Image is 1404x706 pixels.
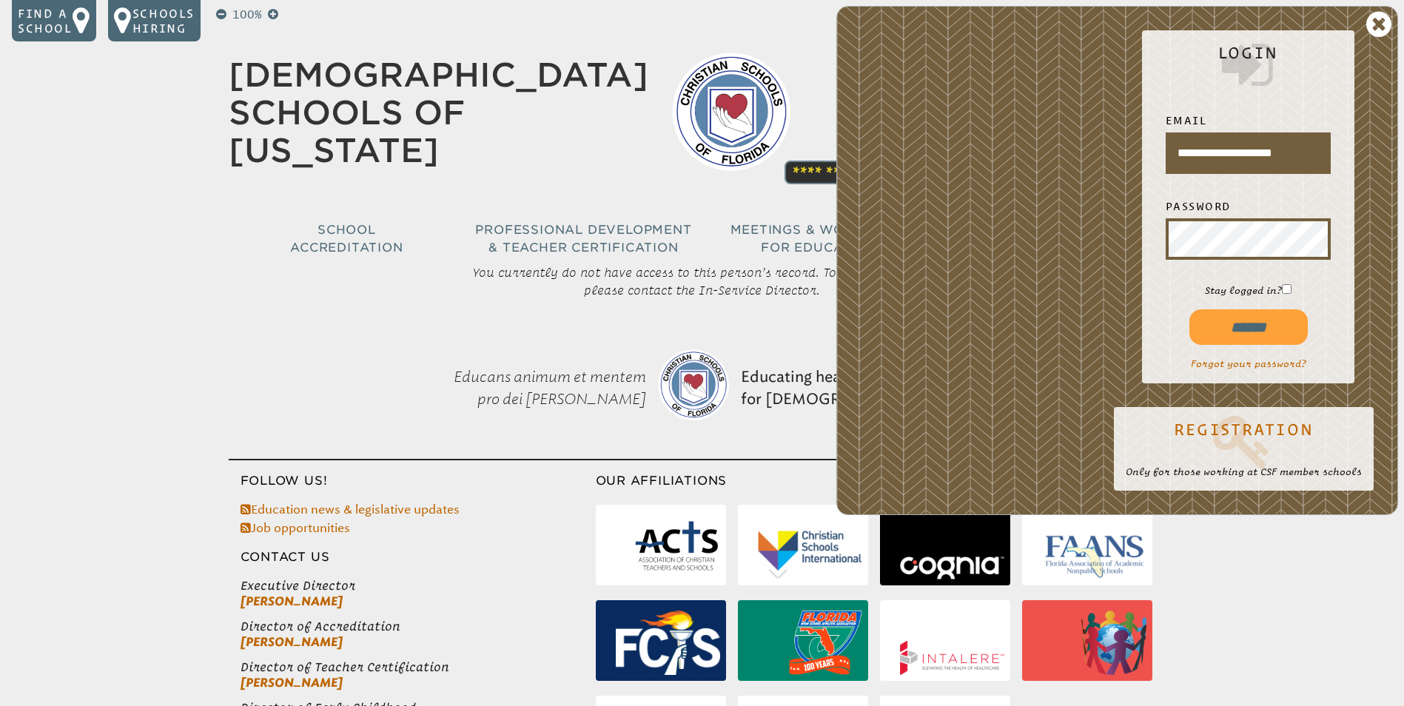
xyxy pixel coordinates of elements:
a: [DEMOGRAPHIC_DATA] Schools of [US_STATE] [229,56,648,169]
h3: Follow Us! [229,472,596,490]
span: Meetings & Workshops for Educators [730,223,911,255]
img: csf-logo-web-colors.png [672,53,790,171]
span: School Accreditation [290,223,403,255]
img: International Alliance for School Accreditation [1081,611,1146,675]
p: Educans animum et mentem pro dei [PERSON_NAME] [403,329,652,447]
span: Director of Teacher Certification [241,659,596,675]
img: Florida Council of Independent Schools [616,611,720,674]
h3: Contact Us [229,548,596,566]
p: You currently do not have access to this person’s record. To request access, please contact the I... [460,258,945,305]
a: Forgot your password? [1191,358,1306,369]
p: Only for those working at CSF member schools [1126,465,1362,479]
p: Find a school [18,6,73,36]
span: Director of Accreditation [241,619,596,634]
label: Email [1166,112,1331,130]
img: Christian Schools International [758,531,862,579]
img: Florida Association of Academic Nonpublic Schools [1042,533,1146,579]
p: 100% [229,6,265,24]
h3: Our Affiliations [596,472,1176,490]
a: [PERSON_NAME] [241,594,343,608]
span: Professional Development & Teacher Certification [475,223,691,255]
label: Password [1166,198,1331,215]
img: Association of Christian Teachers & Schools [634,515,719,579]
span: Executive Director [241,578,596,594]
a: Job opportunities [241,521,350,535]
p: Stay logged in? [1154,283,1343,297]
h2: Login [1154,44,1343,94]
p: Schools Hiring [132,6,195,36]
img: Cognia [900,557,1004,579]
p: The agency that [US_STATE]’s [DEMOGRAPHIC_DATA] schools rely on for best practices in accreditati... [814,62,1176,181]
img: csf-logo-web-colors.png [658,349,729,420]
img: Florida High School Athletic Association [789,611,862,675]
a: Registration [1126,411,1362,471]
p: Educating hearts and minds for [DEMOGRAPHIC_DATA]’s glory [735,329,1001,447]
a: [PERSON_NAME] [241,676,343,690]
a: Education news & legislative updates [241,502,460,517]
a: [PERSON_NAME] [241,635,343,649]
img: Intalere [900,641,1004,675]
